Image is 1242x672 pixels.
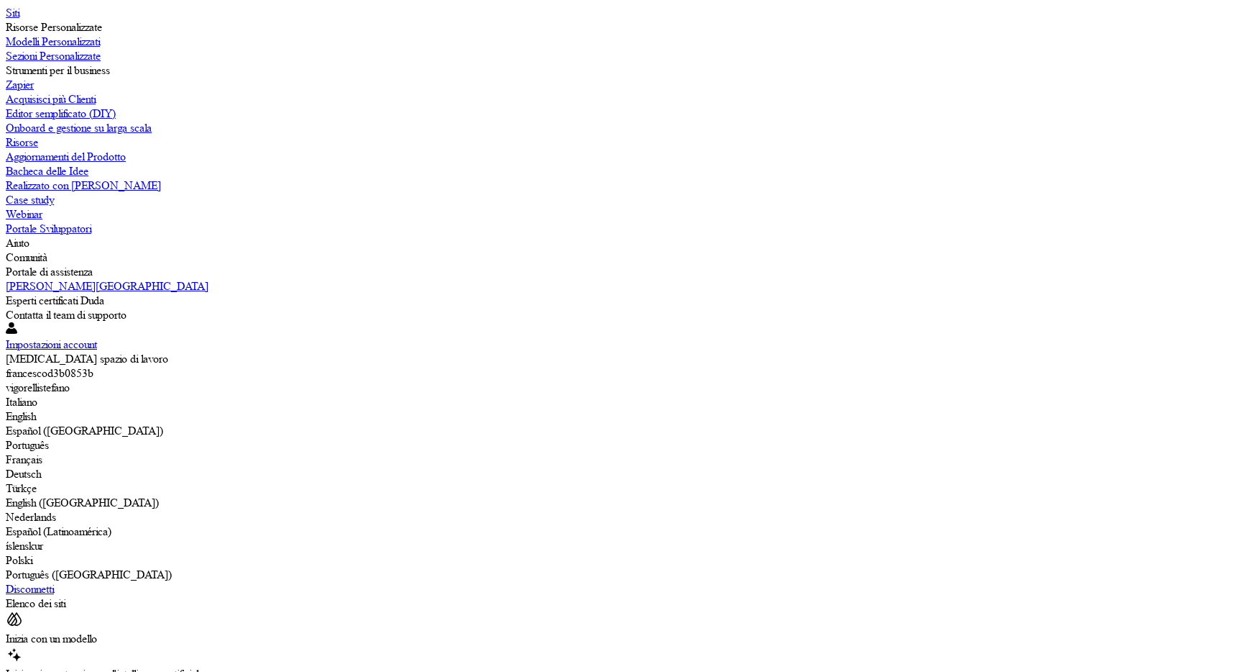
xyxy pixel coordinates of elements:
[6,207,42,221] label: Webinar
[6,6,19,19] label: Siti
[6,49,101,63] label: Sezioni Personalizzate
[6,453,1236,467] div: Français
[6,265,93,278] label: Portale di assistenza
[6,496,1236,510] div: English ([GEOGRAPHIC_DATA])
[6,352,168,365] label: [MEDICAL_DATA] spazio di lavoro
[6,582,54,596] label: Disconnetti
[6,193,54,206] label: Case study
[6,92,96,106] label: Acquisisci più Clienti
[6,164,88,178] label: Bacheca delle Idee
[6,250,47,264] label: Comunità
[6,539,1236,553] div: íslenskur
[6,106,116,120] label: Editor semplificato (DIY)
[6,35,100,48] label: Modelli Personalizzati
[6,424,1236,438] div: Español ([GEOGRAPHIC_DATA])
[6,632,97,645] span: Inizia con un modello
[6,63,110,77] label: Strumenti per il business
[6,308,126,322] label: Contatta il team di supporto
[6,279,208,293] label: [PERSON_NAME][GEOGRAPHIC_DATA]
[6,20,102,34] label: Risorse Personalizzate
[6,178,161,192] label: Realizzato con [PERSON_NAME]
[6,481,1236,496] div: Türkçe
[6,121,152,135] label: Onboard e gestione su larga scala
[6,236,29,250] label: Aiuto
[6,135,38,149] label: Risorse
[6,150,126,163] label: Aggiornamenti del Prodotto
[6,553,1236,568] div: Polski
[6,525,1236,539] div: Español (Latinoamérica)
[6,294,104,307] label: Esperti certificati Duda
[6,337,97,351] label: Impostazioni account
[6,381,1236,395] div: vigorellistefano
[6,611,1236,646] div: Inizia con un modello
[6,395,37,409] label: Italiano
[6,409,1236,424] div: English
[6,568,1236,582] div: Português ([GEOGRAPHIC_DATA])
[6,510,1236,525] div: Nederlands
[6,366,1236,381] div: francescod3b0853b
[6,222,91,235] label: Portale Sviluppatori
[6,467,1236,481] div: Deutsch
[6,78,34,91] label: Zapier
[6,596,65,610] span: Elenco dei siti
[6,438,1236,453] div: Português
[1167,597,1242,672] iframe: Duda-gen Chat Button Frame
[6,135,1236,150] a: Risorse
